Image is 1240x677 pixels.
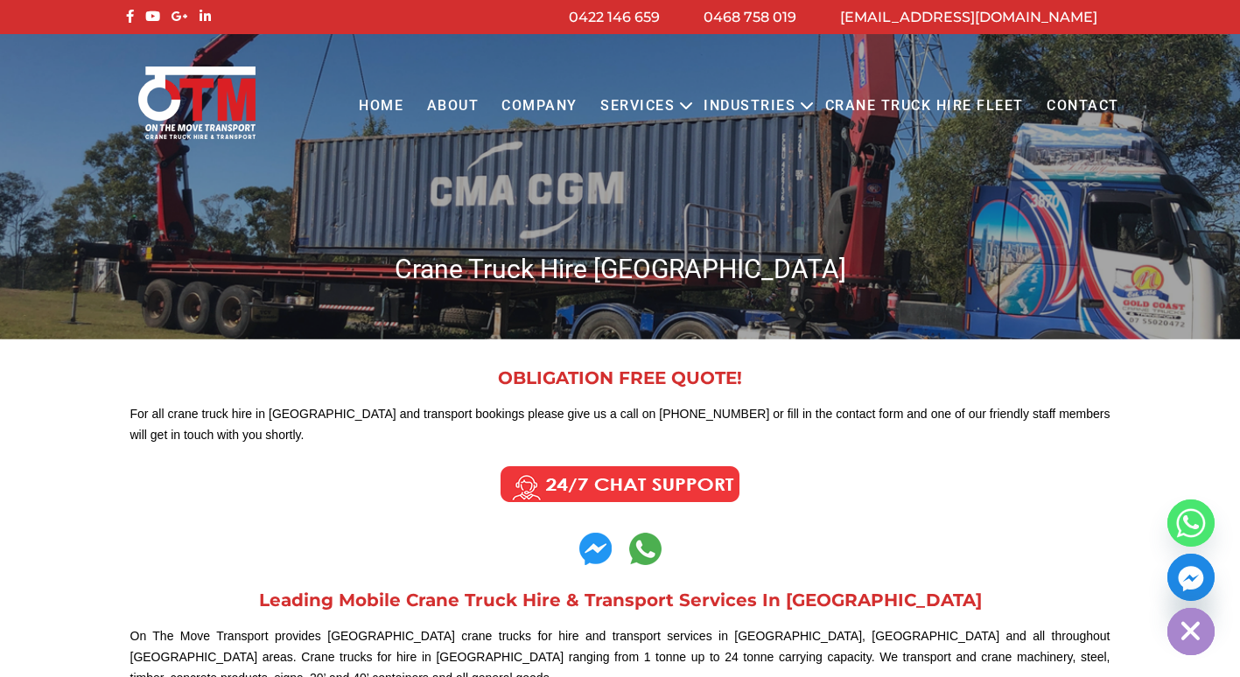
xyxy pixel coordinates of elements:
a: 0468 758 019 [704,9,796,25]
a: About [415,82,490,130]
img: Otmtransport [135,65,259,141]
h2: Leading Mobile Crane Truck Hire & Transport Services In [GEOGRAPHIC_DATA] [130,591,1110,609]
img: Call us Anytime [488,463,752,506]
a: [EMAIL_ADDRESS][DOMAIN_NAME] [840,9,1097,25]
h1: Crane Truck Hire [GEOGRAPHIC_DATA] [122,252,1119,286]
a: Contact [1035,82,1131,130]
p: For all crane truck hire in [GEOGRAPHIC_DATA] and transport bookings please give us a call on [PH... [130,404,1110,446]
h2: OBLIGATION FREE QUOTE! [130,369,1110,387]
a: Facebook_Messenger [1167,554,1215,601]
img: Contact us on Whatsapp [629,533,662,565]
a: Crane Truck Hire Fleet [813,82,1034,130]
a: Whatsapp [1167,499,1215,547]
a: Home [347,82,415,130]
a: Industries [692,82,807,130]
a: 0422 146 659 [569,9,660,25]
a: Services [589,82,686,130]
img: Contact us on Whatsapp [579,533,612,565]
a: COMPANY [490,82,589,130]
